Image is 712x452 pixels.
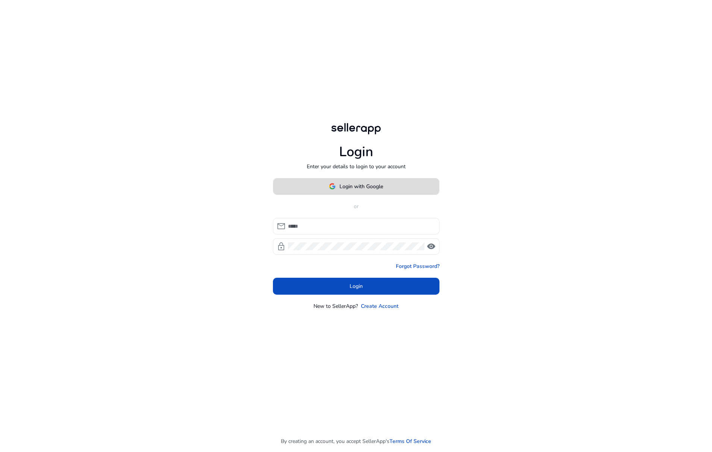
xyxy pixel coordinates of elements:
[277,222,286,231] span: mail
[273,178,439,195] button: Login with Google
[339,183,383,190] span: Login with Google
[350,282,363,290] span: Login
[277,242,286,251] span: lock
[307,163,406,170] p: Enter your details to login to your account
[361,302,398,310] a: Create Account
[273,202,439,210] p: or
[314,302,358,310] p: New to SellerApp?
[389,437,431,445] a: Terms Of Service
[329,183,336,190] img: google-logo.svg
[273,278,439,295] button: Login
[339,144,373,160] h1: Login
[396,262,439,270] a: Forgot Password?
[427,242,436,251] span: visibility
